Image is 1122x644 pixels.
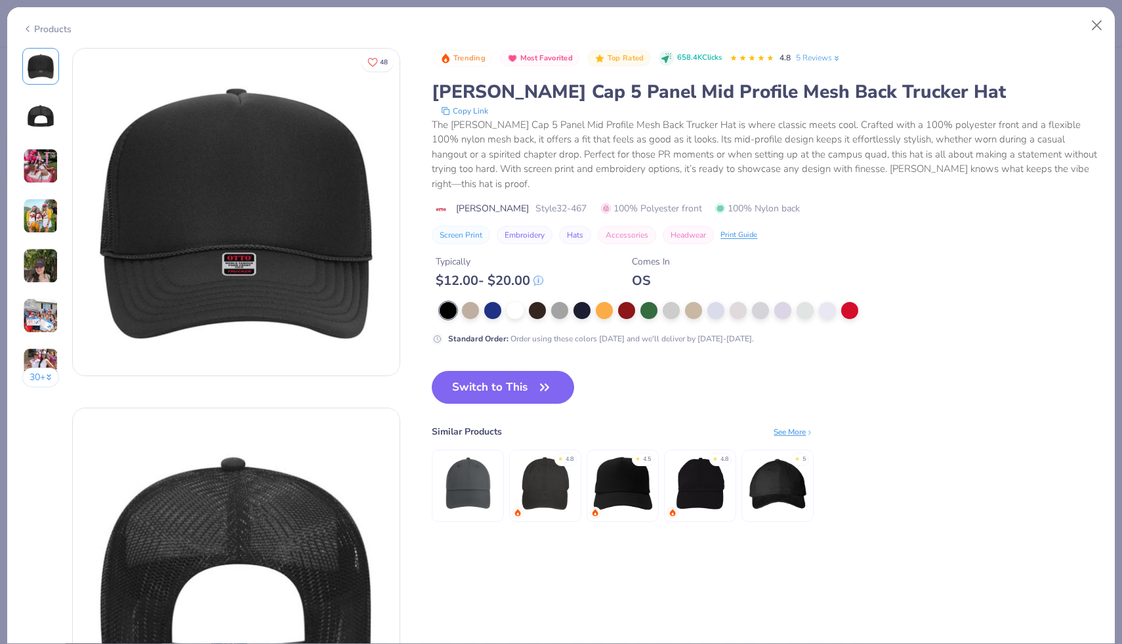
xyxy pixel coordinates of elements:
[22,22,72,36] div: Products
[436,272,543,289] div: $ 12.00 - $ 20.00
[432,371,574,404] button: Switch to This
[22,368,60,387] button: 30+
[632,255,670,268] div: Comes In
[779,53,791,63] span: 4.8
[448,333,754,345] div: Order using these colors [DATE] and we'll deliver by [DATE]-[DATE].
[432,425,502,439] div: Similar Products
[23,248,58,284] img: User generated content
[635,455,640,460] div: ★
[598,226,656,244] button: Accessories
[432,204,449,215] img: brand logo
[535,202,587,215] span: Style 32-467
[559,226,591,244] button: Hats
[713,455,718,460] div: ★
[456,202,529,215] span: [PERSON_NAME]
[720,230,757,241] div: Print Guide
[432,226,490,244] button: Screen Print
[677,53,722,64] span: 658.4K Clicks
[1085,13,1110,38] button: Close
[433,50,492,67] button: Badge Button
[715,202,800,215] span: 100% Nylon back
[608,54,644,62] span: Top Rated
[23,298,58,333] img: User generated content
[632,272,670,289] div: OS
[643,455,651,464] div: 4.5
[796,52,841,64] a: 5 Reviews
[23,148,58,184] img: User generated content
[774,426,814,438] div: See More
[437,104,492,118] button: copy to clipboard
[448,333,509,344] strong: Standard Order :
[669,452,732,515] img: Big Accessories 6-Panel Brushed Twill Unstructured Cap
[594,53,605,64] img: Top Rated sort
[453,54,486,62] span: Trending
[566,455,573,464] div: 4.8
[432,79,1100,104] div: [PERSON_NAME] Cap 5 Panel Mid Profile Mesh Back Trucker Hat
[73,49,400,376] img: Front
[507,53,518,64] img: Most Favorited sort
[558,455,563,460] div: ★
[601,202,702,215] span: 100% Polyester front
[747,452,809,515] img: Big Accessories 5-Panel Brushed Twill Unstructured Cap
[432,118,1100,192] div: The [PERSON_NAME] Cap 5 Panel Mid Profile Mesh Back Trucker Hat is where classic meets cool. Craf...
[802,455,806,464] div: 5
[663,226,714,244] button: Headwear
[25,51,56,82] img: Front
[592,452,654,515] img: Big Accessories 5-Panel Twill Trucker Cap
[720,455,728,464] div: 4.8
[25,100,56,132] img: Back
[436,255,543,268] div: Typically
[497,226,552,244] button: Embroidery
[500,50,579,67] button: Badge Button
[591,509,599,517] img: trending.gif
[362,53,394,72] button: Like
[514,509,522,517] img: trending.gif
[437,452,499,515] img: Authentic Pigment Direct-Dyed Twill Cap
[380,59,388,66] span: 48
[669,509,676,517] img: trending.gif
[587,50,650,67] button: Badge Button
[23,348,58,383] img: User generated content
[730,48,774,69] div: 4.8 Stars
[795,455,800,460] div: ★
[440,53,451,64] img: Trending sort
[514,452,577,515] img: Adams Optimum Pigment Dyed-Cap
[520,54,573,62] span: Most Favorited
[23,198,58,234] img: User generated content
